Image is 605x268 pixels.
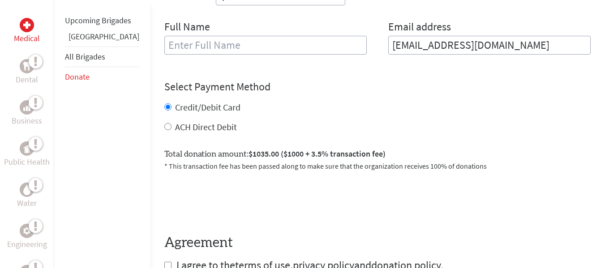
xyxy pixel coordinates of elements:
label: ACH Direct Debit [175,121,237,132]
a: EngineeringEngineering [7,224,47,251]
div: Business [20,100,34,115]
img: Engineering [23,227,30,234]
li: All Brigades [65,47,139,67]
img: Water [23,184,30,195]
a: [GEOGRAPHIC_DATA] [69,31,139,42]
p: Public Health [4,156,50,168]
a: WaterWater [17,183,37,209]
a: Public HealthPublic Health [4,141,50,168]
div: Public Health [20,141,34,156]
li: Donate [65,67,139,87]
h4: Agreement [164,235,591,251]
label: Full Name [164,20,210,36]
h4: Select Payment Method [164,80,591,94]
img: Dental [23,62,30,70]
label: Credit/Debit Card [175,102,240,113]
p: Water [17,197,37,209]
p: Dental [16,73,38,86]
a: Donate [65,72,90,82]
label: Email address [388,20,451,36]
div: Water [20,183,34,197]
span: $1035.00 ($1000 + 3.5% transaction fee) [249,149,386,159]
a: Upcoming Brigades [65,15,131,26]
iframe: reCAPTCHA [164,182,300,217]
p: Engineering [7,238,47,251]
a: MedicalMedical [14,18,40,45]
a: All Brigades [65,51,105,62]
p: Business [12,115,42,127]
li: Panama [65,30,139,47]
img: Business [23,104,30,111]
p: Medical [14,32,40,45]
a: DentalDental [16,59,38,86]
a: BusinessBusiness [12,100,42,127]
input: Enter Full Name [164,36,367,55]
p: * This transaction fee has been passed along to make sure that the organization receives 100% of ... [164,161,591,171]
label: Total donation amount: [164,148,386,161]
div: Dental [20,59,34,73]
div: Engineering [20,224,34,238]
img: Medical [23,21,30,29]
li: Upcoming Brigades [65,11,139,30]
input: Your Email [388,36,591,55]
img: Public Health [23,144,30,153]
div: Medical [20,18,34,32]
